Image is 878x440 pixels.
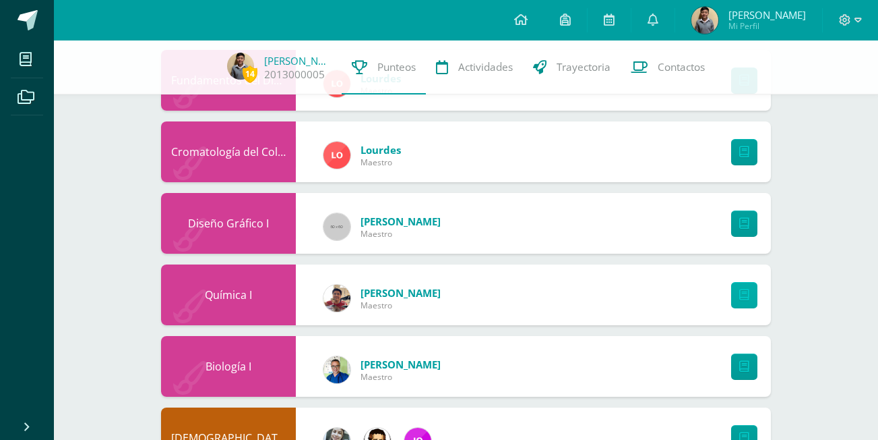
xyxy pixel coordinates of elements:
[161,336,296,397] div: Biología I
[323,285,350,312] img: cb93aa548b99414539690fcffb7d5efd.png
[264,67,325,82] a: 2013000005
[161,193,296,254] div: Diseño Gráfico I
[426,40,523,94] a: Actividades
[243,65,257,82] span: 14
[323,356,350,383] img: 692ded2a22070436d299c26f70cfa591.png
[264,54,332,67] a: [PERSON_NAME]
[323,213,350,240] img: 60x60
[360,157,401,168] span: Maestro
[360,358,441,371] span: [PERSON_NAME]
[360,371,441,383] span: Maestro
[458,60,513,74] span: Actividades
[523,40,621,94] a: Trayectoria
[360,300,441,311] span: Maestro
[377,60,416,74] span: Punteos
[557,60,610,74] span: Trayectoria
[360,215,441,228] span: [PERSON_NAME]
[161,121,296,182] div: Cromatología del Color
[621,40,715,94] a: Contactos
[360,143,401,157] span: Lourdes
[728,8,806,22] span: [PERSON_NAME]
[728,20,806,32] span: Mi Perfil
[342,40,426,94] a: Punteos
[360,228,441,240] span: Maestro
[658,60,705,74] span: Contactos
[323,142,350,169] img: 59290ed508a7c2aec46e59874efad3b5.png
[161,265,296,325] div: Química I
[227,53,254,80] img: bf00ad4b9777a7f8f898b3ee4dd5af5c.png
[360,286,441,300] span: [PERSON_NAME]
[691,7,718,34] img: bf00ad4b9777a7f8f898b3ee4dd5af5c.png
